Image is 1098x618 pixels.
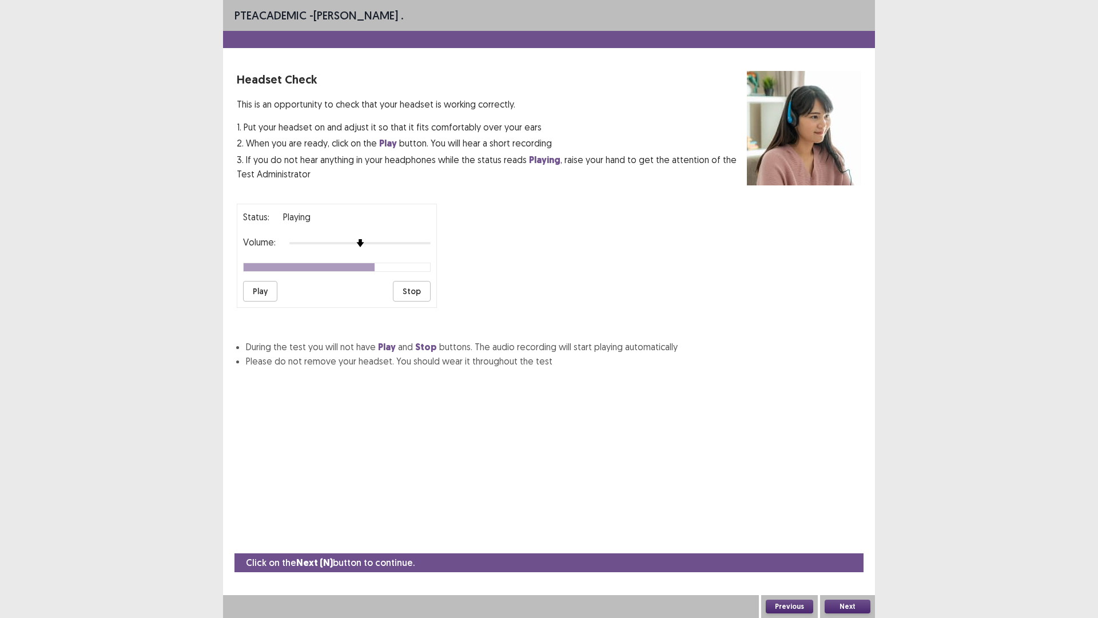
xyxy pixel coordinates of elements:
[237,97,747,111] p: This is an opportunity to check that your headset is working correctly.
[234,8,307,22] span: PTE academic
[766,600,813,613] button: Previous
[246,340,861,354] li: During the test you will not have and buttons. The audio recording will start playing automatically
[529,154,560,166] strong: Playing
[379,137,397,149] strong: Play
[378,341,396,353] strong: Play
[243,235,276,249] p: Volume:
[246,354,861,368] li: Please do not remove your headset. You should wear it throughout the test
[246,556,415,570] p: Click on the button to continue.
[243,210,269,224] p: Status:
[237,71,747,88] p: Headset Check
[356,239,364,247] img: arrow-thumb
[234,7,404,24] p: - [PERSON_NAME] .
[747,71,861,185] img: headset test
[283,210,311,224] p: playing
[415,341,437,353] strong: Stop
[825,600,870,613] button: Next
[243,281,277,302] button: Play
[237,136,747,150] p: 2. When you are ready, click on the button. You will hear a short recording
[393,281,431,302] button: Stop
[237,153,747,181] p: 3. If you do not hear anything in your headphones while the status reads , raise your hand to get...
[296,557,333,569] strong: Next (N)
[237,120,747,134] p: 1. Put your headset on and adjust it so that it fits comfortably over your ears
